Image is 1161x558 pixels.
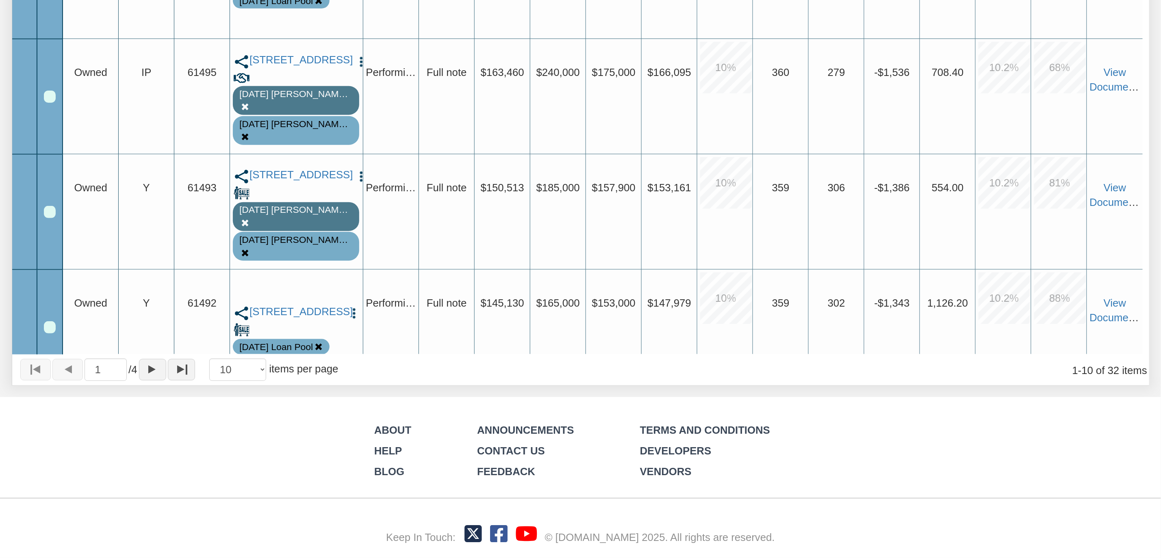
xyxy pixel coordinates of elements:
[366,67,417,78] span: Performing
[234,72,250,85] img: deal_progress.svg
[239,117,352,131] div: Note is contained in the pool 8-21-25 Mixon 001 T1
[1090,67,1143,93] a: View Documents
[427,67,467,78] span: Full note
[1090,182,1143,208] a: View Documents
[932,67,964,78] span: 708.40
[477,445,545,456] a: Contact Us
[348,307,360,320] img: cell-menu.png
[979,42,1030,93] div: 10.2
[1078,365,1082,376] abbr: through
[374,424,411,436] a: About
[1090,297,1143,324] a: View Documents
[640,466,692,477] a: Vendors
[355,54,367,69] button: Press to open the note menu
[772,297,790,309] span: 359
[239,203,352,216] div: Note labeled as 8-21-25 Mixon 001 T1
[234,322,250,338] img: for_sale.png
[875,297,910,309] span: -$1,343
[348,305,360,320] button: Press to open the note menu
[269,363,338,374] span: items per page
[366,182,417,193] span: Performing
[355,169,367,184] button: Press to open the note menu
[74,67,107,78] span: Owned
[234,54,250,70] img: share.svg
[477,466,535,477] a: Feedback
[875,67,910,78] span: -$1,536
[979,157,1030,209] div: 10.2
[374,445,402,456] a: Help
[592,297,636,309] span: $153,000
[1034,273,1086,324] div: 88.0
[536,67,580,78] span: $240,000
[828,182,845,193] span: 306
[648,297,691,309] span: $147,979
[592,182,636,193] span: $157,900
[239,87,352,101] div: Note labeled as 8-21-25 Mixon 001 T1
[648,182,691,193] span: $153,161
[188,67,217,78] span: 61495
[141,67,151,78] span: IP
[44,91,56,102] div: Row 2, Row Selection Checkbox
[875,182,910,193] span: -$1,386
[234,305,250,322] img: share.svg
[85,359,127,381] input: Selected page
[427,297,467,309] span: Full note
[188,182,217,193] span: 61493
[250,169,350,181] a: 712 Ave M, S. Houston, TX, 77587
[44,206,56,218] div: Row 3, Row Selection Checkbox
[536,182,580,193] span: $185,000
[139,359,166,380] button: Page forward
[250,305,343,318] a: 2409 Morningside, Pasadena, TX, 77506
[640,424,770,436] a: Terms and Conditions
[700,157,752,209] div: 10.0
[143,182,150,193] span: Y
[168,359,195,380] button: Page to last
[355,56,367,68] img: cell-menu.png
[477,424,574,436] a: Announcements
[239,233,352,247] div: Note is contained in the pool 8-21-25 Mixon 001 T1
[427,182,467,193] span: Full note
[188,297,217,309] span: 61492
[250,54,350,66] a: 7118 Heron, Houston, TX, 77087
[536,297,580,309] span: $165,000
[74,182,107,193] span: Owned
[234,169,250,185] img: share.svg
[52,359,83,380] button: Page back
[481,67,524,78] span: $163,460
[386,530,456,545] div: Keep In Touch:
[927,297,968,309] span: 1,126.20
[828,297,845,309] span: 302
[234,185,250,201] img: for_sale.png
[20,359,51,380] button: Page to first
[828,67,845,78] span: 279
[979,273,1030,324] div: 10.2
[143,297,150,309] span: Y
[128,364,131,375] abbr: of
[700,42,752,93] div: 10.0
[355,170,367,183] img: cell-menu.png
[44,321,56,333] div: Row 4, Row Selection Checkbox
[932,182,964,193] span: 554.00
[648,67,691,78] span: $166,095
[772,67,790,78] span: 360
[366,297,417,309] span: Performing
[74,297,107,309] span: Owned
[592,67,636,78] span: $175,000
[1034,42,1086,93] div: 68.0
[1072,365,1147,376] span: 1 10 of 32 items
[700,273,752,324] div: 10.0
[545,530,775,545] div: © [DOMAIN_NAME] 2025. All rights are reserved.
[374,466,404,477] a: Blog
[772,182,790,193] span: 359
[239,340,313,354] div: Note is contained in the pool 9-25-25 Loan Pool
[640,445,712,456] a: Developers
[481,297,524,309] span: $145,130
[481,182,524,193] span: $150,513
[128,362,137,377] span: 4
[1034,157,1086,209] div: 81.0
